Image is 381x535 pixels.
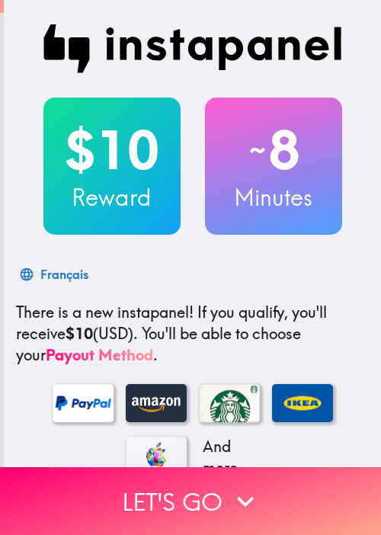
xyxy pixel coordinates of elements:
h3: Reward [43,181,181,213]
h2: $10 [43,119,181,181]
span: There is a new instapanel! [16,303,194,322]
h3: Minutes [205,181,342,213]
span: ~ [247,127,268,173]
p: If you qualify, you'll receive (USD) . You'll be able to choose your . [16,302,369,366]
h2: 8 [205,119,342,181]
a: Payout Method [46,345,153,364]
div: Français [40,264,88,285]
p: And more... [199,436,260,479]
button: Français [16,259,94,290]
img: Instapanel [43,24,342,73]
b: $10 [66,324,93,343]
